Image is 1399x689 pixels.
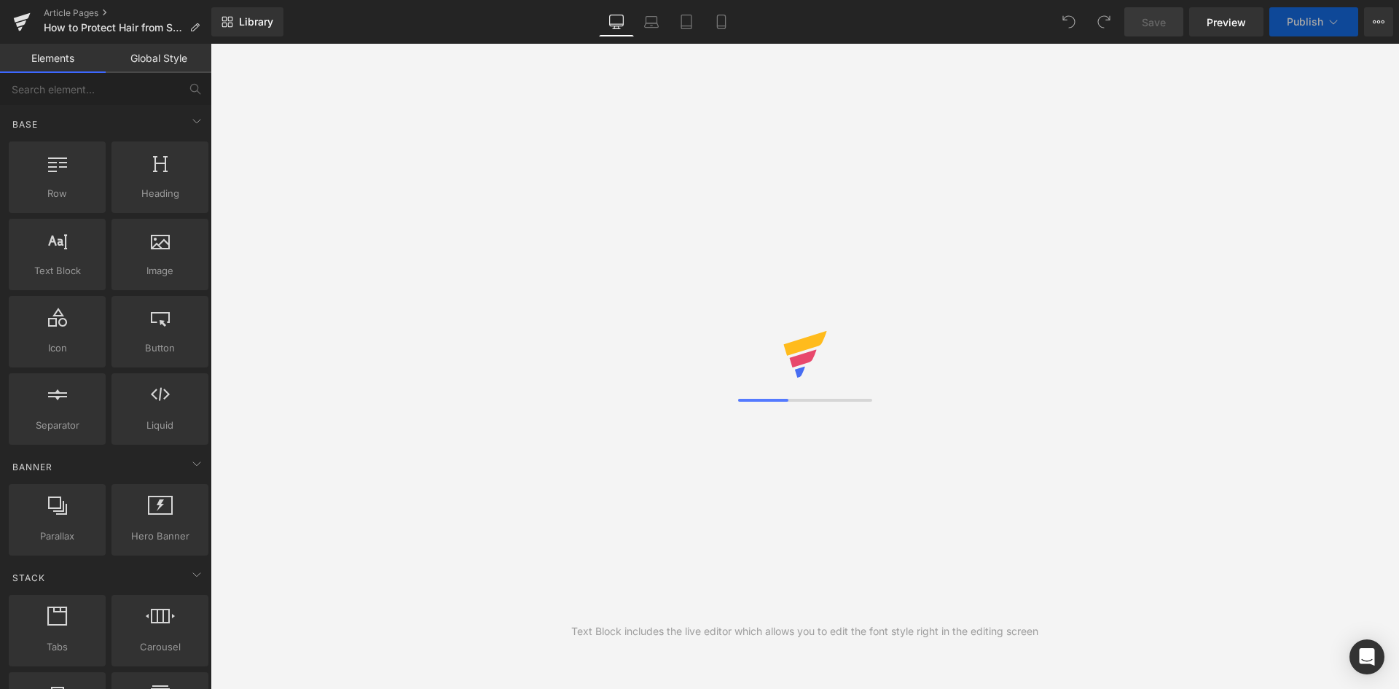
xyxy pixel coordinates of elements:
a: Desktop [599,7,634,36]
span: Preview [1207,15,1246,30]
a: Preview [1189,7,1263,36]
span: Base [11,117,39,131]
a: Mobile [704,7,739,36]
span: Publish [1287,16,1323,28]
span: Icon [13,340,101,356]
span: Separator [13,418,101,433]
span: Stack [11,571,47,585]
button: Publish [1269,7,1358,36]
a: Global Style [106,44,211,73]
span: Tabs [13,639,101,655]
span: How to Protect Hair from Sun Damage: UV Hair Protection [44,22,184,34]
a: Article Pages [44,7,211,19]
div: Text Block includes the live editor which allows you to edit the font style right in the editing ... [571,623,1038,639]
span: Hero Banner [116,529,204,544]
span: Library [239,15,273,28]
button: Undo [1054,7,1083,36]
span: Text Block [13,263,101,279]
span: Parallax [13,529,101,544]
button: More [1364,7,1393,36]
span: Button [116,340,204,356]
a: Laptop [634,7,669,36]
span: Carousel [116,639,204,655]
button: Redo [1089,7,1118,36]
span: Row [13,186,101,201]
a: New Library [211,7,283,36]
span: Banner [11,460,54,474]
span: Image [116,263,204,279]
span: Liquid [116,418,204,433]
span: Heading [116,186,204,201]
a: Tablet [669,7,704,36]
span: Save [1142,15,1166,30]
div: Open Intercom Messenger [1349,639,1384,674]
